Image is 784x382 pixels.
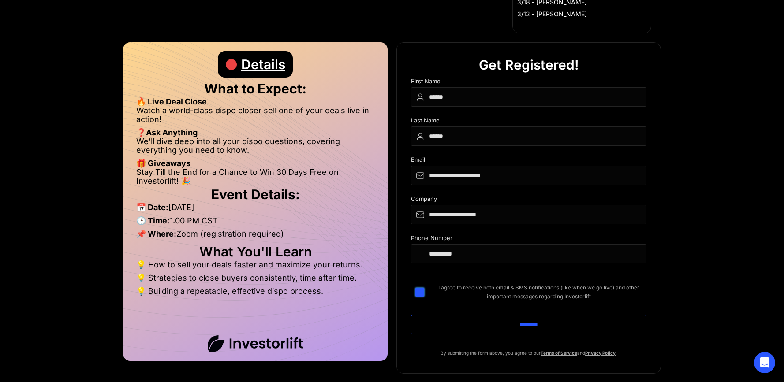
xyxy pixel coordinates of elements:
[136,216,374,230] li: 1:00 PM CST
[136,287,374,296] li: 💡 Building a repeatable, effective dispo process.
[585,350,616,356] a: Privacy Policy
[136,230,374,243] li: Zoom (registration required)
[136,159,190,168] strong: 🎁 Giveaways
[136,274,374,287] li: 💡 Strategies to close buyers consistently, time after time.
[211,186,300,202] strong: Event Details:
[136,128,198,137] strong: ❓Ask Anything
[136,168,374,185] li: Stay Till the End for a Chance to Win 30 Days Free on Investorlift! 🎉
[754,352,775,373] div: Open Intercom Messenger
[136,97,207,106] strong: 🔥 Live Deal Close
[136,106,374,128] li: Watch a world-class dispo closer sell one of your deals live in action!
[241,51,285,78] div: Details
[136,137,374,159] li: We’ll dive deep into all your dispo questions, covering everything you need to know.
[411,117,646,126] div: Last Name
[411,156,646,166] div: Email
[411,78,646,87] div: First Name
[431,283,646,301] span: I agree to receive both email & SMS notifications (like when we go live) and other important mess...
[136,229,176,238] strong: 📌 Where:
[411,196,646,205] div: Company
[136,260,374,274] li: 💡 How to sell your deals faster and maximize your returns.
[136,203,168,212] strong: 📅 Date:
[411,78,646,349] form: DIspo Day Main Form
[411,235,646,244] div: Phone Number
[204,81,306,96] strong: What to Expect:
[479,52,579,78] div: Get Registered!
[136,203,374,216] li: [DATE]
[136,247,374,256] h2: What You'll Learn
[136,216,170,225] strong: 🕒 Time:
[541,350,577,356] a: Terms of Service
[411,349,646,357] p: By submitting the form above, you agree to our and .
